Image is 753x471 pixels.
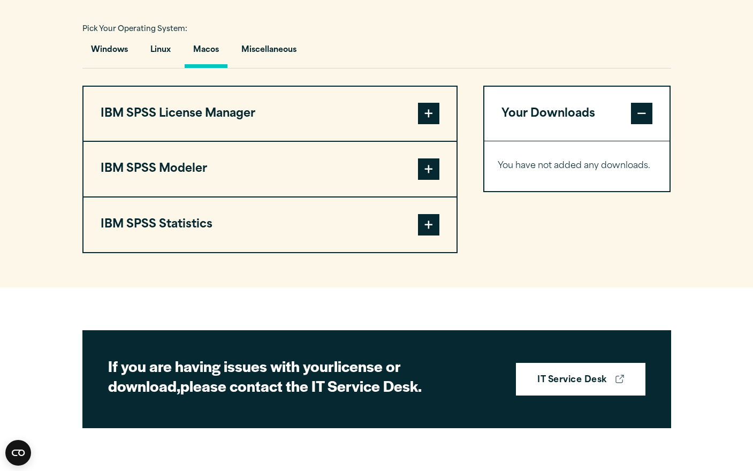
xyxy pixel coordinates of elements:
span: Pick Your Operating System: [82,26,187,33]
button: Windows [82,37,136,68]
div: Your Downloads [484,141,670,191]
button: Miscellaneous [233,37,305,68]
strong: IT Service Desk [537,374,606,388]
strong: license or download, [108,355,401,397]
button: Open CMP widget [5,440,31,466]
a: IT Service Desk [516,363,645,396]
button: Macos [185,37,227,68]
p: You have not added any downloads. [498,158,657,174]
button: Linux [142,37,179,68]
button: IBM SPSS Statistics [83,197,457,252]
button: IBM SPSS License Manager [83,87,457,141]
h2: If you are having issues with your please contact the IT Service Desk. [108,356,483,396]
button: Your Downloads [484,87,670,141]
button: IBM SPSS Modeler [83,142,457,196]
